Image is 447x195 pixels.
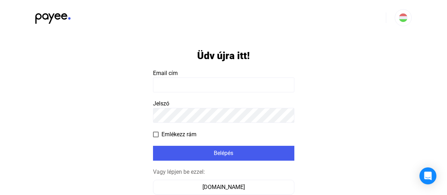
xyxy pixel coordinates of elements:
div: Vagy lépjen be ezzel: [153,168,294,176]
button: HU [395,9,412,26]
img: black-payee-blue-dot.svg [35,9,71,24]
button: Belépés [153,146,294,161]
div: [DOMAIN_NAME] [155,183,292,191]
span: Jelszó [153,100,169,107]
a: [DOMAIN_NAME] [153,184,294,190]
h1: Üdv újra itt! [197,50,250,62]
span: Email cím [153,70,178,76]
button: [DOMAIN_NAME] [153,180,294,195]
div: Belépés [155,149,292,157]
img: HU [399,13,407,22]
span: Emlékezz rám [161,130,196,139]
div: Open Intercom Messenger [419,167,436,184]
